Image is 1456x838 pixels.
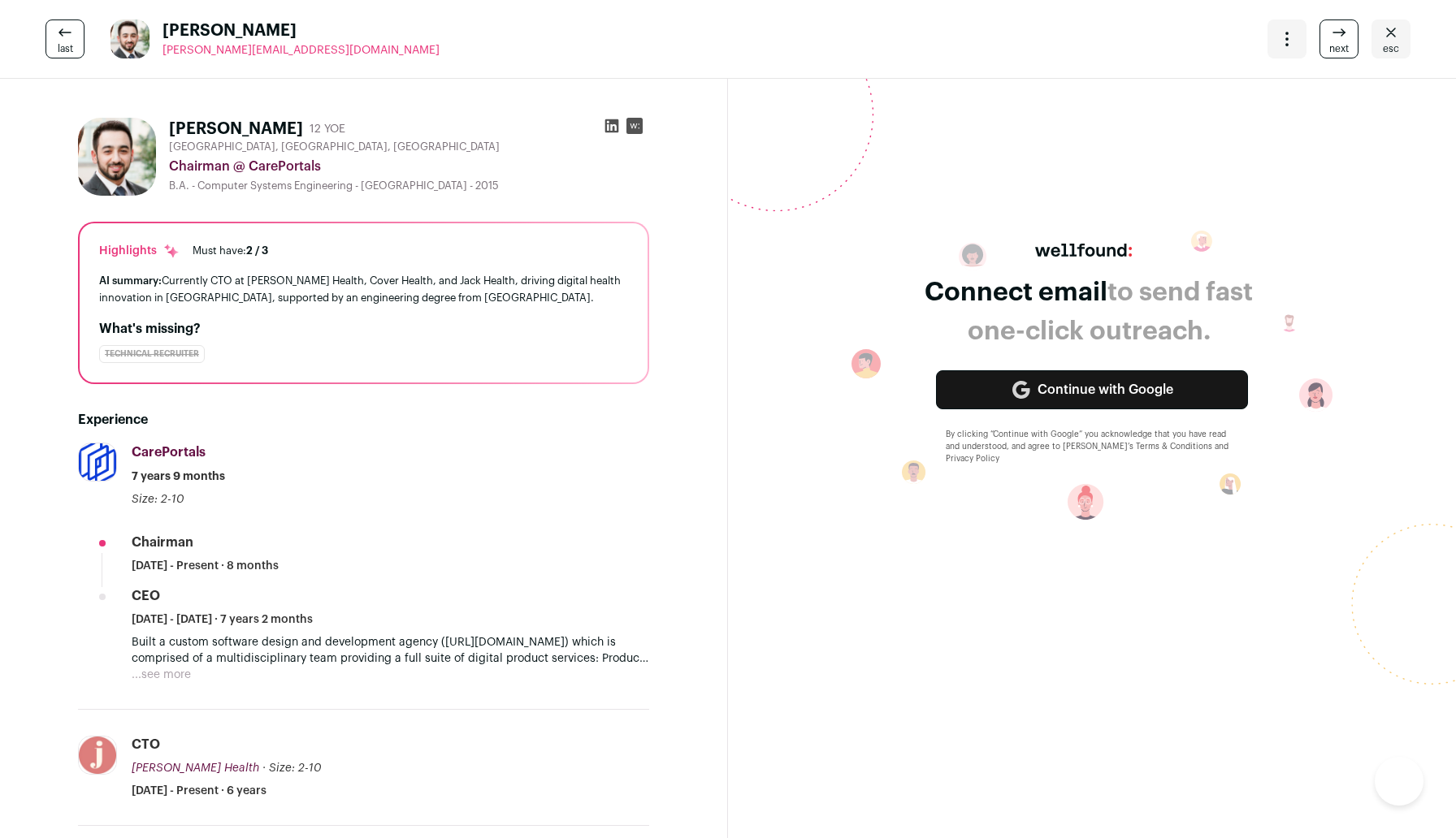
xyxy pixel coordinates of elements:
p: Built a custom software design and development agency ([URL][DOMAIN_NAME]) which is comprised of ... [132,634,649,667]
span: 2 / 3 [246,245,268,256]
div: Currently CTO at [PERSON_NAME] Health, Cover Health, and Jack Health, driving digital health inno... [99,272,628,306]
div: Chairman @ CarePortals [169,157,649,176]
div: CEO [132,587,160,605]
div: Technical Recruiter [99,345,205,363]
img: 6eaa09769e433671d5b53b6d452c72a0ee983e90306589538a700cb58d64604a.png [79,439,116,485]
button: ...see more [132,667,191,683]
span: Size: 2-10 [132,494,184,505]
span: 7 years 9 months [132,469,225,485]
span: [PERSON_NAME] [162,19,440,42]
h2: What's missing? [99,319,628,339]
a: next [1319,19,1358,58]
span: [PERSON_NAME][EMAIL_ADDRESS][DOMAIN_NAME] [162,45,440,56]
span: next [1329,42,1349,55]
span: AI summary: [99,275,162,286]
img: 798c2fe0b407654b10c45242b417f69e2faf897675058595da4c7998f7247d47.jpg [110,19,149,58]
img: 798c2fe0b407654b10c45242b417f69e2faf897675058595da4c7998f7247d47.jpg [78,118,156,196]
button: Open dropdown [1267,19,1306,58]
div: CTO [132,736,160,754]
span: last [58,42,73,55]
div: Must have: [193,244,268,257]
div: Chairman [132,533,193,551]
span: Connect email [925,279,1107,305]
a: Close [1371,19,1410,58]
div: B.A. - Computer Systems Engineering - [GEOGRAPHIC_DATA] - 2015 [169,179,649,192]
div: 12 YOE [310,121,345,137]
img: cdedc61f5e69382f1caa07a8248f5d12a2f63275852f60a2094955c551ce9c65.jpg [79,736,116,774]
span: esc [1383,42,1399,55]
span: [PERSON_NAME] Health [132,762,259,774]
span: · Size: 2-10 [262,762,322,774]
div: By clicking “Continue with Google” you acknowledge that you have read and understood, and agree t... [946,429,1238,465]
a: [PERSON_NAME][EMAIL_ADDRESS][DOMAIN_NAME] [162,42,440,58]
a: Continue with Google [936,370,1248,409]
iframe: Help Scout Beacon - Open [1375,757,1423,806]
span: CarePortals [132,446,206,459]
h1: [PERSON_NAME] [169,118,303,140]
span: [DATE] - [DATE] · 7 years 2 months [132,611,313,628]
span: [GEOGRAPHIC_DATA], [GEOGRAPHIC_DATA], [GEOGRAPHIC_DATA] [169,140,500,153]
div: Highlights [99,243,180,259]
span: [DATE] - Present · 6 years [132,783,266,799]
a: last [45,19,84,58]
h2: Experience [78,410,649,430]
span: [DATE] - Present · 8 months [132,558,279,574]
div: to send fast one-click outreach. [925,273,1253,351]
